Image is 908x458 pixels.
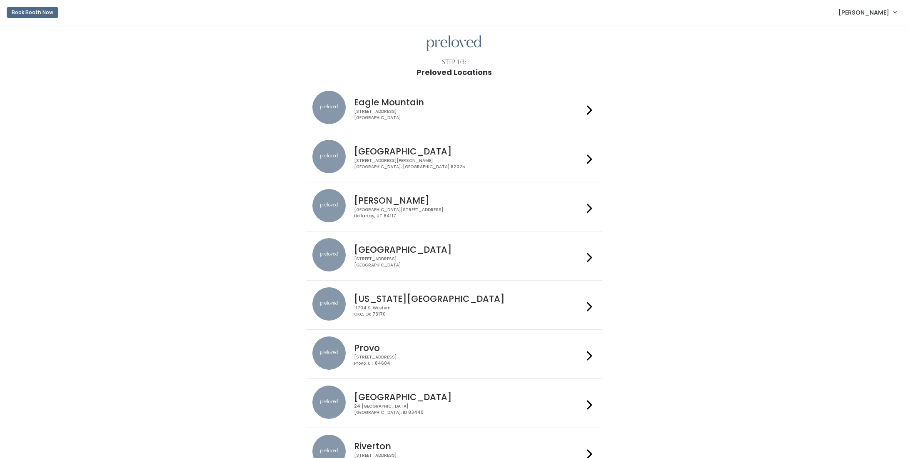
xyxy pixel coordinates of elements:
img: preloved location [312,336,346,370]
a: preloved location [US_STATE][GEOGRAPHIC_DATA] 11704 S. WesternOKC, OK 73170 [312,287,595,323]
h4: Eagle Mountain [354,97,583,107]
div: [STREET_ADDRESS] Provo, UT 84604 [354,354,583,366]
div: [STREET_ADDRESS][PERSON_NAME] [GEOGRAPHIC_DATA], [GEOGRAPHIC_DATA] 62025 [354,158,583,170]
a: preloved location [PERSON_NAME] [GEOGRAPHIC_DATA][STREET_ADDRESS]Holladay, UT 84117 [312,189,595,224]
h1: Preloved Locations [417,68,492,77]
h4: [GEOGRAPHIC_DATA] [354,147,583,156]
img: preloved location [312,287,346,321]
a: preloved location Eagle Mountain [STREET_ADDRESS][GEOGRAPHIC_DATA] [312,91,595,126]
h4: [PERSON_NAME] [354,196,583,205]
img: preloved logo [427,35,481,52]
img: preloved location [312,91,346,124]
img: preloved location [312,238,346,271]
div: Step 1/3: [442,58,466,67]
img: preloved location [312,386,346,419]
h4: Riverton [354,441,583,451]
h4: Provo [354,343,583,353]
h4: [US_STATE][GEOGRAPHIC_DATA] [354,294,583,304]
img: preloved location [312,140,346,173]
a: preloved location [GEOGRAPHIC_DATA] 24 [GEOGRAPHIC_DATA][GEOGRAPHIC_DATA], ID 83440 [312,386,595,421]
div: [STREET_ADDRESS] [GEOGRAPHIC_DATA] [354,109,583,121]
span: [PERSON_NAME] [838,8,889,17]
div: [STREET_ADDRESS] [GEOGRAPHIC_DATA] [354,256,583,268]
a: preloved location [GEOGRAPHIC_DATA] [STREET_ADDRESS][PERSON_NAME][GEOGRAPHIC_DATA], [GEOGRAPHIC_D... [312,140,595,175]
div: [GEOGRAPHIC_DATA][STREET_ADDRESS] Holladay, UT 84117 [354,207,583,219]
div: 24 [GEOGRAPHIC_DATA] [GEOGRAPHIC_DATA], ID 83440 [354,403,583,416]
a: preloved location [GEOGRAPHIC_DATA] [STREET_ADDRESS][GEOGRAPHIC_DATA] [312,238,595,274]
img: preloved location [312,189,346,222]
a: [PERSON_NAME] [830,3,905,21]
a: Book Booth Now [7,3,58,22]
button: Book Booth Now [7,7,58,18]
h4: [GEOGRAPHIC_DATA] [354,245,583,254]
a: preloved location Provo [STREET_ADDRESS]Provo, UT 84604 [312,336,595,372]
div: 11704 S. Western OKC, OK 73170 [354,305,583,317]
h4: [GEOGRAPHIC_DATA] [354,392,583,402]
